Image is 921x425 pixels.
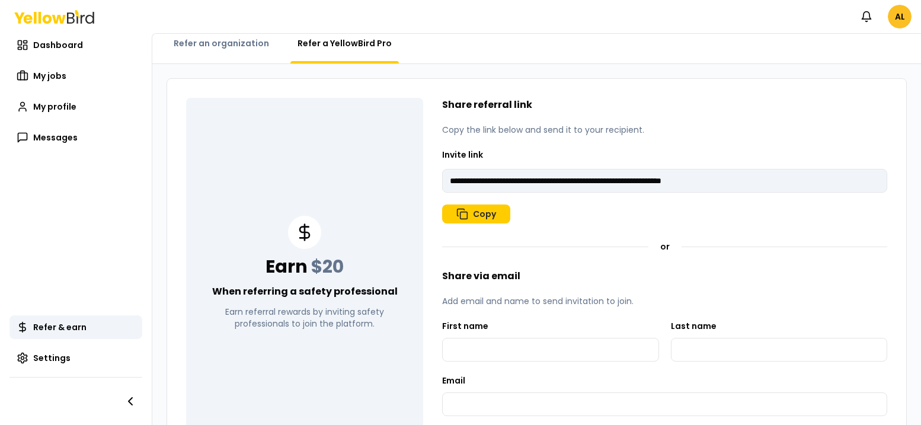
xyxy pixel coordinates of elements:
[9,33,142,57] a: Dashboard
[9,346,142,370] a: Settings
[174,37,269,49] span: Refer an organization
[200,306,409,330] p: Earn referral rewards by inviting safety professionals to join the platform.
[290,37,399,49] a: Refer a YellowBird Pro
[9,64,142,88] a: My jobs
[266,256,344,277] h2: Earn
[442,98,887,112] h2: Share referral link
[33,321,87,333] span: Refer & earn
[33,132,78,143] span: Messages
[671,320,717,332] label: Last name
[9,315,142,339] a: Refer & earn
[442,320,488,332] label: First name
[33,352,71,364] span: Settings
[9,95,142,119] a: My profile
[33,101,76,113] span: My profile
[888,5,912,28] span: AL
[442,295,887,307] p: Add email and name to send invitation to join.
[298,37,392,49] span: Refer a YellowBird Pro
[442,149,483,161] label: Invite link
[660,241,670,253] span: or
[33,39,83,51] span: Dashboard
[33,70,66,82] span: My jobs
[167,37,276,49] a: Refer an organization
[442,375,465,386] label: Email
[442,204,510,223] button: Copy
[442,124,887,136] p: Copy the link below and send it to your recipient.
[311,254,344,279] span: $20
[212,285,398,299] p: When referring a safety professional
[442,269,887,283] h2: Share via email
[9,126,142,149] a: Messages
